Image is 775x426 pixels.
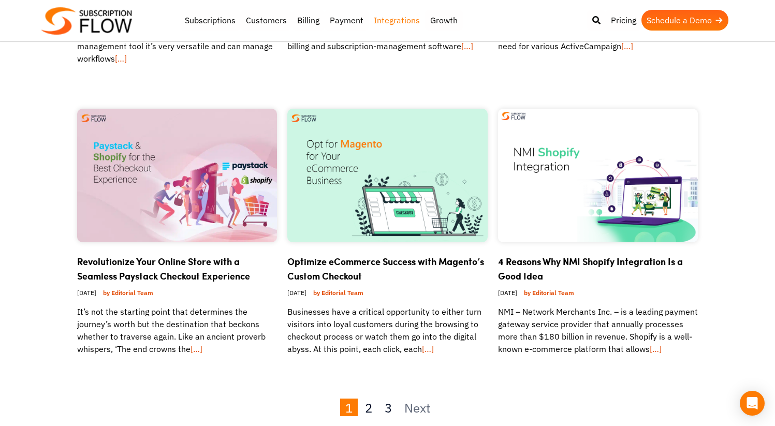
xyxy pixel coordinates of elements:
a: Pricing [606,10,641,31]
img: NMI Shopify Integration [498,109,698,242]
img: Magento's Custom Checkout [287,109,488,242]
a: Integrations [369,10,425,31]
a: […] [191,344,202,354]
a: […] [422,344,434,354]
a: by Editorial Team [520,286,578,299]
a: Payment [325,10,369,31]
img: Subscriptionflow [41,7,132,35]
a: Customers [241,10,292,31]
div: [DATE] [498,283,698,305]
p: It’s not the starting point that determines the journey’s worth but the destination that beckons ... [77,305,277,355]
a: Optimize eCommerce Success with Magento’s Custom Checkout [287,255,484,283]
div: [DATE] [77,283,277,305]
a: Billing [292,10,325,31]
p: NMI – Network Merchants Inc. – is a leading payment gateway service provider that annually proces... [498,305,698,355]
a: Subscriptions [180,10,241,31]
a: […] [461,41,473,51]
span: 1 [340,399,358,416]
a: Next [399,399,435,417]
a: […] [621,41,633,51]
a: Revolutionize Your Online Store with a Seamless Paystack Checkout Experience [77,255,250,283]
a: by Editorial Team [309,286,368,299]
div: [DATE] [287,283,488,305]
div: Open Intercom Messenger [740,391,765,416]
a: 4 Reasons Why NMI Shopify Integration Is a Good Idea [498,255,683,283]
nav: Posts pagination [77,399,698,417]
p: Businesses have a critical opportunity to either turn visitors into loyal customers during the br... [287,305,488,355]
a: […] [650,344,662,354]
img: Paystack & Shopify for the best checkout experience [77,109,277,242]
a: Growth [425,10,463,31]
a: 2 [360,399,377,416]
a: by Editorial Team [99,286,157,299]
a: […] [115,53,127,64]
a: 3 [379,399,397,416]
a: Schedule a Demo [641,10,728,31]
